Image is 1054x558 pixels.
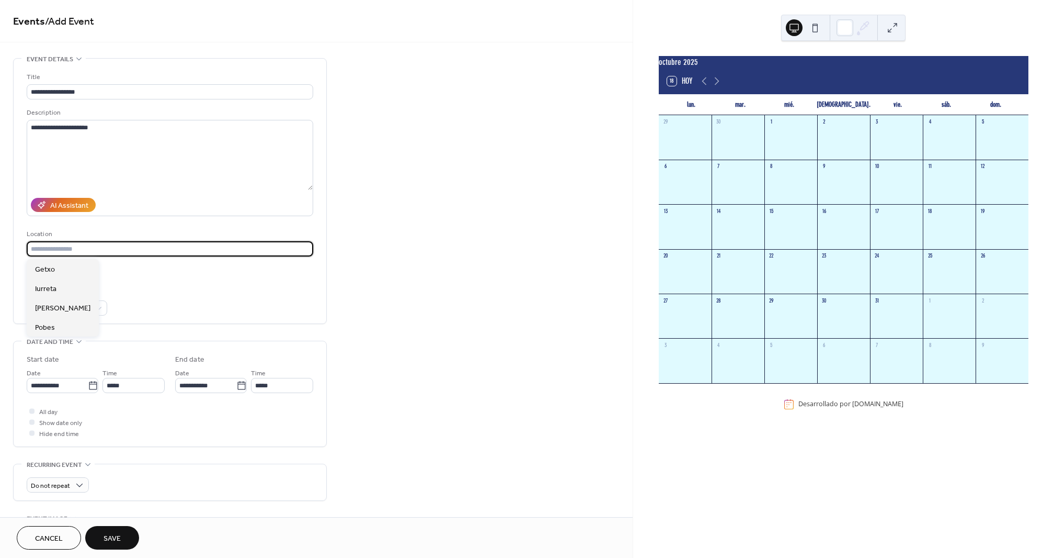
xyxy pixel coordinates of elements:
div: 5 [979,118,987,126]
span: Getxo [35,264,55,275]
div: End date [175,354,204,365]
span: Event image [27,514,67,524]
div: 30 [820,297,828,305]
button: Save [85,526,139,550]
div: 10 [873,163,881,171]
div: Title [27,72,311,83]
span: / Add Event [45,12,94,32]
button: Cancel [17,526,81,550]
span: Show date only [39,418,82,429]
div: 14 [715,207,723,215]
div: dom. [971,94,1020,115]
div: 29 [662,118,670,126]
div: 23 [820,252,828,260]
div: vie. [873,94,922,115]
div: 26 [979,252,987,260]
div: 6 [820,341,828,349]
span: Date and time [27,337,73,348]
div: 11 [926,163,934,171]
div: 30 [715,118,723,126]
div: 12 [979,163,987,171]
span: All day [39,407,58,418]
div: Desarrollado por [798,400,903,409]
div: 31 [873,297,881,305]
div: 20 [662,252,670,260]
div: 25 [926,252,934,260]
span: Date [27,368,41,379]
span: [PERSON_NAME] [35,303,90,314]
button: 18Hoy [663,74,696,88]
div: 9 [820,163,828,171]
div: 8 [926,341,934,349]
div: 22 [767,252,775,260]
div: 29 [767,297,775,305]
div: 3 [662,341,670,349]
div: 27 [662,297,670,305]
div: octubre 2025 [659,56,1028,69]
div: AI Assistant [50,200,88,211]
div: 28 [715,297,723,305]
span: Event details [27,54,73,65]
div: 13 [662,207,670,215]
span: Time [102,368,117,379]
div: lun. [667,94,716,115]
div: Start date [27,354,59,365]
span: Time [251,368,266,379]
div: 2 [820,118,828,126]
div: mié. [765,94,814,115]
button: AI Assistant [31,198,96,212]
span: Hide end time [39,429,79,440]
div: sáb. [922,94,971,115]
div: 24 [873,252,881,260]
div: 2 [979,297,987,305]
a: [DOMAIN_NAME] [852,400,903,409]
a: Events [13,12,45,32]
div: 1 [926,297,934,305]
div: 7 [715,163,723,171]
div: 18 [926,207,934,215]
div: 17 [873,207,881,215]
div: Location [27,229,311,240]
span: Pobes [35,322,55,333]
div: 4 [926,118,934,126]
div: 1 [767,118,775,126]
span: Cancel [35,533,63,544]
div: 19 [979,207,987,215]
div: 3 [873,118,881,126]
div: 4 [715,341,723,349]
span: Recurring event [27,460,82,471]
div: 16 [820,207,828,215]
div: 21 [715,252,723,260]
span: Date [175,368,189,379]
div: Description [27,107,311,118]
div: 8 [767,163,775,171]
span: Do not repeat [31,480,70,492]
div: 5 [767,341,775,349]
div: mar. [716,94,765,115]
div: [DEMOGRAPHIC_DATA]. [814,94,873,115]
span: Iurreta [35,283,56,294]
div: 9 [979,341,987,349]
div: 7 [873,341,881,349]
span: Save [104,533,121,544]
div: 6 [662,163,670,171]
div: 15 [767,207,775,215]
